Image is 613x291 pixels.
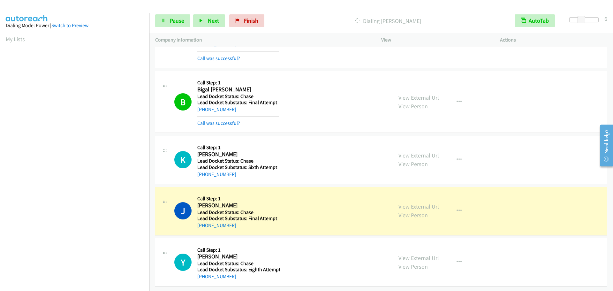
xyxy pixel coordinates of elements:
h1: J [174,202,192,219]
iframe: Resource Center [594,120,613,171]
p: View [381,36,488,44]
h5: Lead Docket Status: Chase [197,209,279,216]
h2: Bigal [PERSON_NAME] [197,86,279,93]
a: View Person [398,263,428,270]
span: Finish [244,17,258,24]
a: View Person [398,160,428,168]
div: The call is yet to be attempted [174,254,192,271]
a: Call was successful? [197,55,240,61]
a: [PHONE_NUMBER] [197,106,236,112]
h5: Lead Docket Status: Chase [197,260,280,267]
h2: [PERSON_NAME] [197,202,279,209]
div: Dialing Mode: Power | [6,22,144,29]
p: Company Information [155,36,370,44]
span: Next [208,17,219,24]
a: View External Url [398,94,439,101]
h1: K [174,151,192,168]
a: My Lists [6,35,25,43]
h2: [PERSON_NAME] [197,253,279,260]
a: [PHONE_NUMBER] [197,273,236,280]
h5: Call Step: 1 [197,144,279,151]
a: View External Url [398,152,439,159]
a: View Person [398,103,428,110]
button: AutoTab [515,14,555,27]
h5: Lead Docket Substatus: Final Attempt [197,215,279,222]
h5: Lead Docket Substatus: Eighth Attempt [197,266,280,273]
h5: Lead Docket Substatus: Final Attempt [197,99,279,106]
h1: Y [174,254,192,271]
h5: Call Step: 1 [197,247,280,253]
h5: Lead Docket Substatus: Sixth Attempt [197,164,279,171]
a: Call was successful? [197,120,240,126]
a: Pause [155,14,190,27]
a: Switch to Preview [51,22,88,28]
span: Pause [170,17,184,24]
div: 6 [604,14,607,23]
h2: [PERSON_NAME] [197,151,279,158]
a: [PHONE_NUMBER] [197,222,236,228]
a: View External Url [398,254,439,262]
h1: B [174,93,192,111]
h5: Lead Docket Status: Chase [197,93,279,100]
h5: Lead Docket Status: Chase [197,158,279,164]
p: Dialing [PERSON_NAME] [273,17,503,25]
p: Actions [500,36,607,44]
h5: Call Step: 1 [197,195,279,202]
a: View Person [398,211,428,219]
a: View External Url [398,203,439,210]
a: Finish [229,14,264,27]
button: Next [193,14,225,27]
a: [PHONE_NUMBER] [197,171,236,177]
h5: Call Step: 1 [197,80,279,86]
